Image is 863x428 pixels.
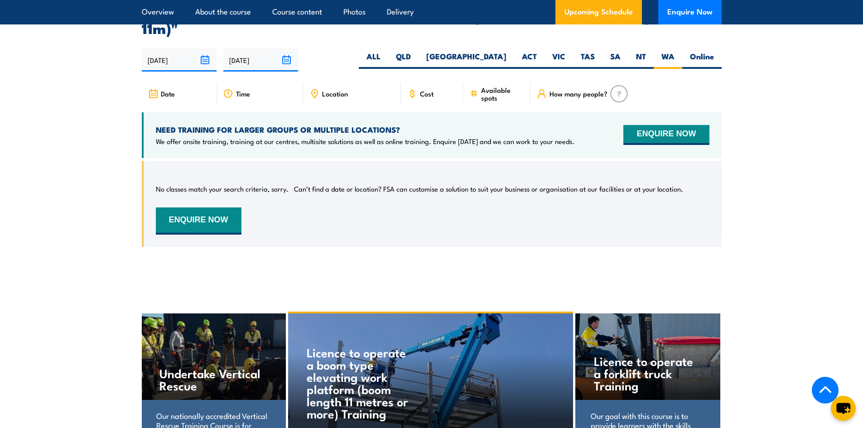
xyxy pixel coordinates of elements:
button: ENQUIRE NOW [156,207,241,235]
label: SA [603,51,628,69]
p: No classes match your search criteria, sorry. [156,184,289,193]
span: Location [322,90,348,97]
label: NT [628,51,654,69]
label: VIC [545,51,573,69]
span: Time [236,90,250,97]
span: Available spots [481,86,524,101]
input: To date [223,48,298,72]
label: Online [682,51,722,69]
h4: Licence to operate a boom type elevating work platform (boom length 11 metres or more) Training [307,346,413,419]
h2: UPCOMING SCHEDULE FOR - "Operate elevating work platform Training (under 11m)" [142,9,722,34]
label: WA [654,51,682,69]
span: How many people? [550,90,607,97]
p: We offer onsite training, training at our centres, multisite solutions as well as online training... [156,137,574,146]
label: [GEOGRAPHIC_DATA] [419,51,514,69]
button: chat-button [831,396,856,421]
input: From date [142,48,217,72]
span: Cost [420,90,434,97]
label: TAS [573,51,603,69]
label: ACT [514,51,545,69]
h4: Licence to operate a forklift truck Training [594,355,701,391]
label: ALL [359,51,388,69]
button: ENQUIRE NOW [623,125,709,145]
span: Date [161,90,175,97]
h4: NEED TRAINING FOR LARGER GROUPS OR MULTIPLE LOCATIONS? [156,125,574,135]
p: Can’t find a date or location? FSA can customise a solution to suit your business or organisation... [294,184,683,193]
h4: Undertake Vertical Rescue [159,367,267,391]
label: QLD [388,51,419,69]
